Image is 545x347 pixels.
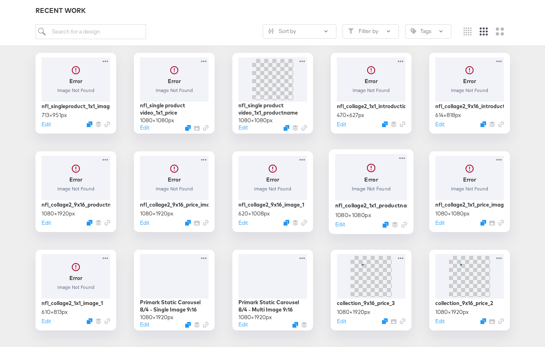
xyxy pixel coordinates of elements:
[232,151,313,232] div: ErrorImage Not Foundnfl_collage2_9x16_image_1620×1008pxEditDuplicate
[42,201,110,209] div: nfl_collage2_9x16_productname_image
[429,151,510,232] div: ErrorImage Not Foundnfl_collage2_1x1_price_image1080×1080pxEditDuplicate
[268,28,274,34] svg: Sliders
[348,28,354,34] svg: Filter
[42,219,51,227] button: Edit
[284,220,289,226] svg: Duplicate
[35,53,116,134] div: ErrorImage Not Foundnfl_singleproduct_1x1_image_1713×951pxEditDuplicate
[498,318,504,324] svg: Link
[382,121,388,127] svg: Duplicate
[429,250,510,330] div: collection_9x16_price_21080×1920pxEditDuplicate
[87,318,92,324] svg: Duplicate
[411,28,416,34] svg: Tag
[104,121,110,127] svg: Link
[498,220,504,226] svg: Link
[435,308,469,316] div: 1080 × 1920 px
[382,222,388,228] svg: Duplicate
[42,318,51,325] button: Edit
[263,24,336,39] button: SlidersSort by
[337,121,346,128] button: Edit
[140,201,209,209] div: nfl_collage2_9x16_price_image
[238,102,307,117] div: nfl_single product video_1x1_productname
[42,210,75,217] div: 1080 × 1920 px
[104,318,110,324] svg: Link
[238,210,270,217] div: 620 × 1008 px
[301,125,307,131] svg: Link
[203,125,209,131] svg: Link
[140,219,149,227] button: Edit
[401,222,407,228] svg: Link
[435,299,493,307] div: collection_9x16_price_2
[140,102,209,117] div: nfl_single product video_1x1_price
[435,210,470,217] div: 1080 × 1080 px
[238,201,304,209] div: nfl_collage2_9x16_image_1
[140,299,209,314] div: Primark Static Carousel 8/4 - Single Image 9:16
[405,24,451,39] button: TagTags
[335,211,371,219] div: 1080 × 1080 px
[337,102,405,110] div: nfl_collage2_1x1_introduction_image_1
[42,102,110,110] div: nfl_singleproduct_1x1_image_1
[42,308,68,316] div: 610 × 813 px
[238,219,248,227] button: Edit
[140,117,174,124] div: 1080 × 1080 px
[400,318,405,324] svg: Link
[480,121,486,127] svg: Duplicate
[435,318,445,325] button: Edit
[400,121,405,127] svg: Link
[140,314,173,321] div: 1080 × 1920 px
[238,314,272,321] div: 1080 × 1920 px
[203,322,209,328] svg: Link
[329,149,413,234] div: ErrorImage Not Foundnfl_collage2_1x1_productname_image1080×1080pxEditDuplicate
[498,121,504,127] svg: Link
[232,250,313,330] div: Primark Static Carousel 8/4 - Multi Image 9:161080×1920pxEditDuplicate
[464,27,472,36] svg: Small grid
[435,102,504,110] div: nfl_collage2_9x16_introduction_image_1
[435,111,461,119] div: 614 × 818 px
[185,125,191,131] svg: Duplicate
[382,318,388,324] svg: Duplicate
[140,321,149,328] button: Edit
[238,117,273,124] div: 1080 × 1080 px
[331,250,411,330] div: collection_9x16_price_31080×1920pxEditDuplicate
[337,308,370,316] div: 1080 × 1920 px
[435,201,504,209] div: nfl_collage2_1x1_price_image
[337,111,364,119] div: 470 × 627 px
[337,299,395,307] div: collection_9x16_price_3
[42,121,51,128] button: Edit
[134,250,215,330] div: Primark Static Carousel 8/4 - Single Image 9:161080×1920pxEditDuplicate
[42,299,103,307] div: nfl_collage2_1x1_image_1
[140,124,149,132] button: Edit
[301,220,307,226] svg: Link
[238,321,248,328] button: Edit
[238,124,248,132] button: Edit
[134,151,215,232] div: ErrorImage Not Foundnfl_collage2_9x16_price_image1080×1920pxEditDuplicate
[87,220,92,226] svg: Duplicate
[480,220,486,226] svg: Duplicate
[335,220,345,228] button: Edit
[435,219,445,227] button: Edit
[185,220,191,226] svg: Duplicate
[480,318,486,324] svg: Duplicate
[35,6,510,15] div: RECENT WORK
[335,201,407,209] div: nfl_collage2_1x1_productname_image
[87,121,92,127] svg: Duplicate
[284,125,289,131] svg: Duplicate
[232,53,313,134] div: nfl_single product video_1x1_productname1080×1080pxEditDuplicate
[429,53,510,134] div: ErrorImage Not Foundnfl_collage2_9x16_introduction_image_1614×818pxEditDuplicate
[35,24,146,39] input: Search for a design
[435,121,445,128] button: Edit
[185,322,191,328] svg: Duplicate
[140,210,173,217] div: 1080 × 1920 px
